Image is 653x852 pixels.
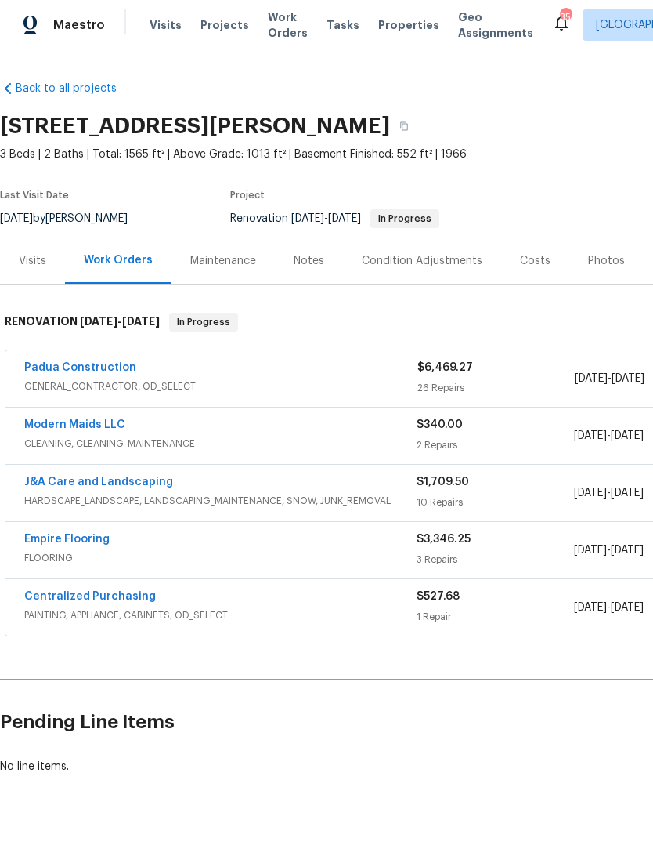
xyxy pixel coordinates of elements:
a: Padua Construction [24,362,136,373]
span: [DATE] [574,430,607,441]
span: Project [230,190,265,200]
span: Work Orders [268,9,308,41]
span: [DATE] [611,488,644,499]
div: Notes [294,253,324,269]
span: [DATE] [328,213,361,224]
span: PAINTING, APPLIANCE, CABINETS, OD_SELECT [24,607,417,623]
span: [DATE] [611,602,644,613]
span: $340.00 [417,419,463,430]
div: 10 Repairs [417,495,573,510]
span: [DATE] [122,316,160,327]
div: Maintenance [190,253,256,269]
span: [DATE] [574,545,607,556]
span: Geo Assignments [458,9,533,41]
span: $6,469.27 [417,362,473,373]
div: Condition Adjustments [362,253,482,269]
span: Projects [200,17,249,33]
span: Properties [378,17,439,33]
div: 26 Repairs [417,380,575,396]
div: 35 [560,9,571,25]
span: - [574,542,644,558]
a: Empire Flooring [24,534,110,545]
span: In Progress [372,214,438,223]
div: Photos [588,253,625,269]
h6: RENOVATION [5,313,160,332]
span: Visits [150,17,182,33]
span: [DATE] [574,602,607,613]
a: Modern Maids LLC [24,419,125,430]
span: - [574,600,644,615]
span: CLEANING, CLEANING_MAINTENANCE [24,436,417,451]
div: Costs [520,253,550,269]
span: FLOORING [24,550,417,566]
span: [DATE] [575,373,608,384]
button: Copy Address [390,112,418,140]
span: In Progress [171,314,236,330]
a: Centralized Purchasing [24,591,156,602]
span: GENERAL_CONTRACTOR, OD_SELECT [24,379,417,394]
span: Renovation [230,213,439,224]
span: $3,346.25 [417,534,471,545]
span: $527.68 [417,591,460,602]
div: 1 Repair [417,609,573,625]
span: - [291,213,361,224]
a: J&A Care and Landscaping [24,477,173,488]
span: - [575,371,644,386]
span: - [574,428,644,444]
span: $1,709.50 [417,477,469,488]
span: HARDSCAPE_LANDSCAPE, LANDSCAPING_MAINTENANCE, SNOW, JUNK_REMOVAL [24,493,417,509]
span: - [80,316,160,327]
span: [DATE] [574,488,607,499]
div: Work Orders [84,252,153,268]
div: 3 Repairs [417,552,573,567]
span: [DATE] [291,213,324,224]
span: [DATE] [80,316,117,327]
div: Visits [19,253,46,269]
span: [DATE] [611,430,644,441]
span: - [574,485,644,501]
span: Maestro [53,17,105,33]
span: Tasks [326,20,359,31]
span: [DATE] [612,373,644,384]
span: [DATE] [611,545,644,556]
div: 2 Repairs [417,437,573,453]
